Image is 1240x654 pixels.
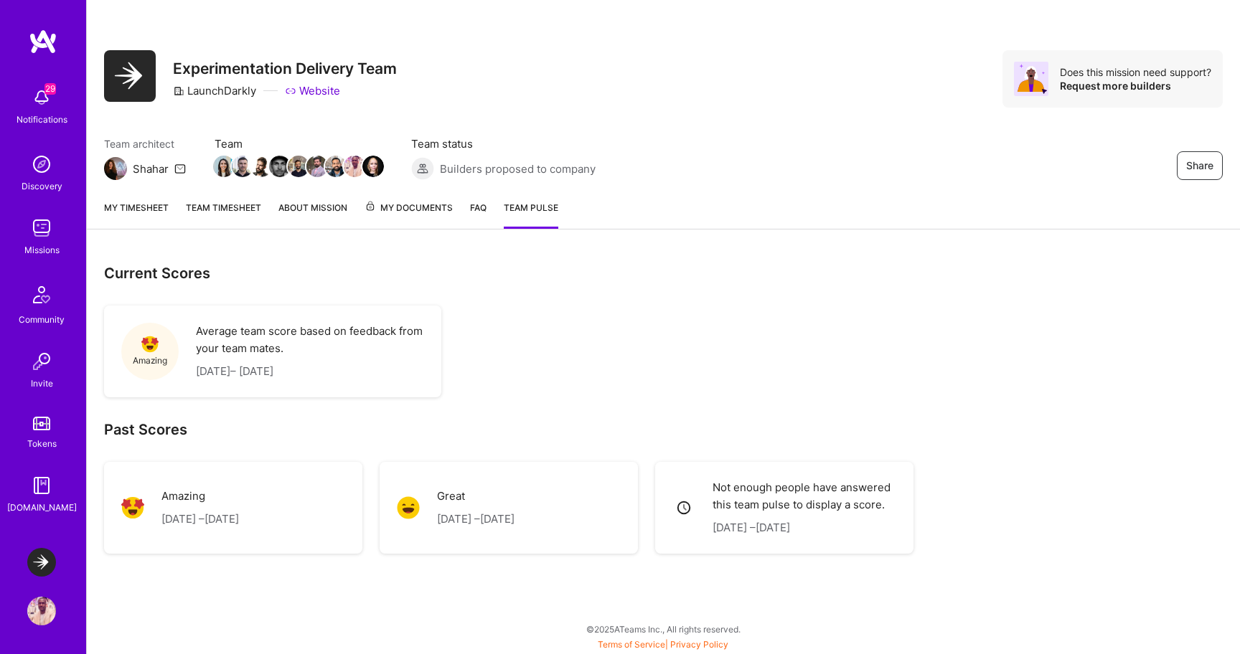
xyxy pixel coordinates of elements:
[1060,65,1211,79] div: Does this mission need support?
[22,179,62,194] div: Discovery
[397,496,420,519] img: Great
[252,154,271,179] a: Team Member Avatar
[27,214,56,242] img: teamwork
[285,83,340,98] a: Website
[411,136,596,151] span: Team status
[1186,158,1213,173] span: Share
[29,29,57,54] img: logo
[504,202,558,213] span: Team Pulse
[24,597,60,625] a: User Avatar
[173,83,256,98] div: LaunchDarkly
[1014,62,1048,96] img: Avatar
[278,200,347,229] a: About Mission
[104,157,127,180] img: Team Architect
[121,496,144,519] img: Amazing
[670,639,728,650] a: Privacy Policy
[598,639,728,650] span: |
[173,85,184,97] i: icon CompanyGray
[308,154,327,179] a: Team Member Avatar
[133,353,167,368] span: Amazing
[24,278,59,312] img: Community
[44,83,56,95] span: 29
[27,436,57,451] div: Tokens
[289,154,308,179] a: Team Member Avatar
[232,156,253,177] img: Team Member Avatar
[440,161,596,176] span: Builders proposed to company
[24,242,60,257] div: Missions
[19,312,65,327] div: Community
[306,156,328,177] img: Team Member Avatar
[196,323,424,357] p: Average team score based on feedback from your team mates.
[161,511,239,528] p: [DATE] – [DATE]
[141,336,159,353] img: Amazing
[325,156,347,177] img: Team Member Avatar
[364,154,382,179] a: Team Member Avatar
[186,200,261,229] a: Team timesheet
[174,163,186,174] i: icon Mail
[269,156,291,177] img: Team Member Avatar
[27,597,56,625] img: User Avatar
[104,50,156,102] img: Company Logo
[173,60,397,77] h3: Experimentation Delivery Team
[196,363,424,380] p: [DATE] – [DATE]
[250,156,272,177] img: Team Member Avatar
[271,154,289,179] a: Team Member Avatar
[133,161,169,176] div: Shahar
[104,264,1223,283] h3: Current Scores
[1060,79,1211,93] div: Request more builders
[327,154,345,179] a: Team Member Avatar
[344,156,365,177] img: Team Member Avatar
[27,471,56,500] img: guide book
[86,611,1240,647] div: © 2025 ATeams Inc., All rights reserved.
[233,154,252,179] a: Team Member Avatar
[17,112,67,127] div: Notifications
[365,200,453,229] a: My Documents
[288,156,309,177] img: Team Member Avatar
[213,156,235,177] img: Team Member Avatar
[33,417,50,430] img: tokens
[365,200,453,216] span: My Documents
[104,136,186,151] span: Team architect
[470,200,487,229] a: FAQ
[27,150,56,179] img: discovery
[215,136,382,151] span: Team
[7,500,77,515] div: [DOMAIN_NAME]
[345,154,364,179] a: Team Member Avatar
[27,83,56,112] img: bell
[27,548,56,577] img: LaunchDarkly: Experimentation Delivery Team
[161,488,239,505] p: Amazing
[437,511,515,528] p: [DATE] – [DATE]
[1177,151,1223,180] button: Share
[104,200,169,229] a: My timesheet
[104,420,1223,439] h2: Past Scores
[504,200,558,229] a: Team Pulse
[27,347,56,376] img: Invite
[713,479,896,513] p: Not enough people have answered this team pulse to display a score.
[598,639,665,650] a: Terms of Service
[362,156,384,177] img: Team Member Avatar
[24,548,60,577] a: LaunchDarkly: Experimentation Delivery Team
[713,519,896,536] p: [DATE] – [DATE]
[31,376,53,391] div: Invite
[215,154,233,179] a: Team Member Avatar
[437,488,515,505] p: Great
[411,157,434,180] img: Builders proposed to company
[676,500,692,516] i: icon Clock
